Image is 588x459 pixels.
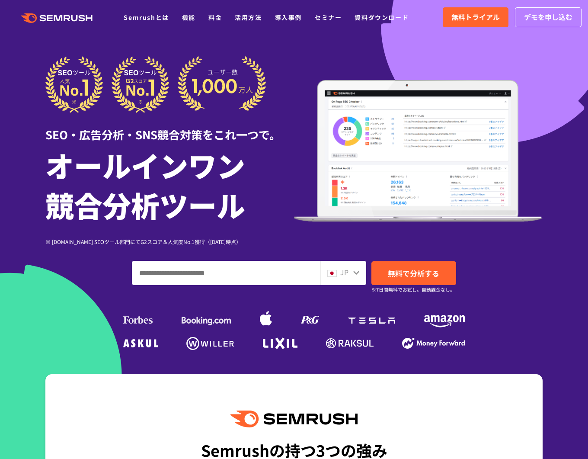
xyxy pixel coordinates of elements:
[371,261,456,285] a: 無料で分析する
[45,238,294,246] div: ※ [DOMAIN_NAME] SEOツール部門にてG2スコア＆人気度No.1獲得（[DATE]時点）
[515,7,582,27] a: デモを申し込む
[208,13,222,22] a: 料金
[443,7,508,27] a: 無料トライアル
[524,12,572,23] span: デモを申し込む
[132,261,320,285] input: ドメイン、キーワードまたはURLを入力してください
[182,13,195,22] a: 機能
[315,13,342,22] a: セミナー
[451,12,500,23] span: 無料トライアル
[340,267,348,277] span: JP
[371,286,455,294] small: ※7日間無料でお試し。自動課金なし。
[45,113,294,143] div: SEO・広告分析・SNS競合対策をこれ一つで。
[230,411,358,427] img: Semrush
[45,145,294,225] h1: オールインワン 競合分析ツール
[388,268,439,279] span: 無料で分析する
[275,13,302,22] a: 導入事例
[235,13,262,22] a: 活用方法
[124,13,169,22] a: Semrushとは
[355,13,409,22] a: 資料ダウンロード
